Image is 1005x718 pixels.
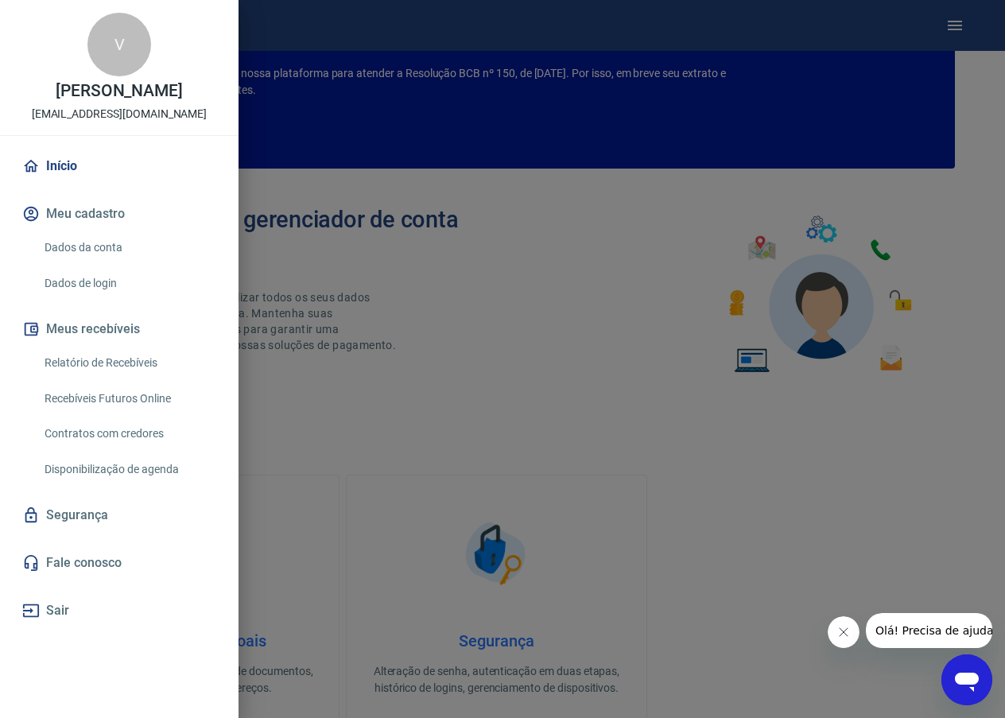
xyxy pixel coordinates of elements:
[941,654,992,705] iframe: Botão para abrir a janela de mensagens
[38,417,219,450] a: Contratos com credores
[38,382,219,415] a: Recebíveis Futuros Online
[32,106,208,122] p: [EMAIL_ADDRESS][DOMAIN_NAME]
[38,347,219,379] a: Relatório de Recebíveis
[56,83,183,99] p: [PERSON_NAME]
[38,453,219,486] a: Disponibilização de agenda
[38,231,219,264] a: Dados da conta
[19,498,219,533] a: Segurança
[19,545,219,580] a: Fale conosco
[828,616,859,648] iframe: Fechar mensagem
[10,11,134,24] span: Olá! Precisa de ajuda?
[87,13,151,76] div: V
[19,312,219,347] button: Meus recebíveis
[19,593,219,628] button: Sair
[38,267,219,300] a: Dados de login
[19,149,219,184] a: Início
[866,613,992,648] iframe: Mensagem da empresa
[19,196,219,231] button: Meu cadastro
